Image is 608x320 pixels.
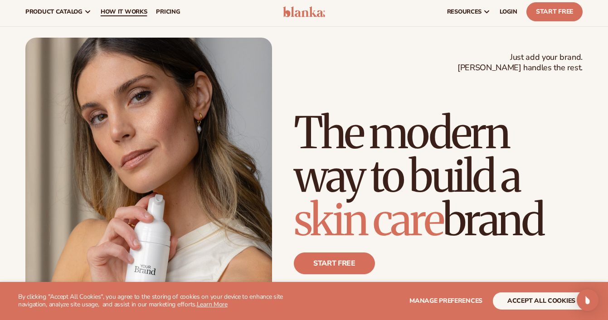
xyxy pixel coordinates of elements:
[409,292,482,310] button: Manage preferences
[283,6,326,17] img: logo
[25,8,83,15] span: product catalog
[294,111,583,242] h1: The modern way to build a brand
[457,52,583,73] span: Just add your brand. [PERSON_NAME] handles the rest.
[526,2,583,21] a: Start Free
[197,300,228,309] a: Learn More
[18,293,298,309] p: By clicking "Accept All Cookies", you agree to the storing of cookies on your device to enhance s...
[294,193,443,247] span: skin care
[500,8,517,15] span: LOGIN
[101,8,147,15] span: How It Works
[409,296,482,305] span: Manage preferences
[156,8,180,15] span: pricing
[294,252,375,274] a: Start free
[447,8,482,15] span: resources
[577,289,598,311] div: Open Intercom Messenger
[493,292,590,310] button: accept all cookies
